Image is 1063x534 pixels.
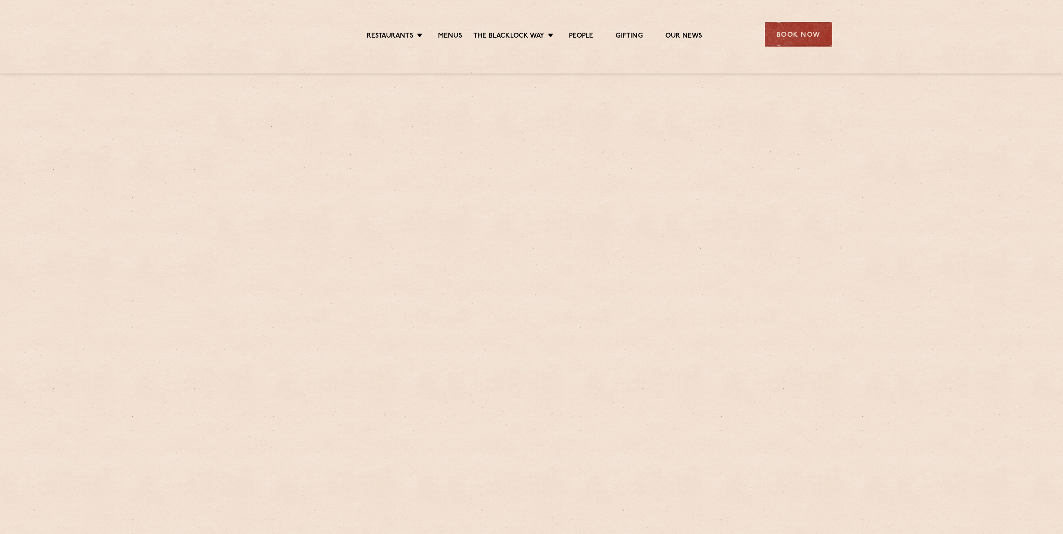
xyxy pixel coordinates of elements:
[665,32,703,42] a: Our News
[473,32,544,42] a: The Blacklock Way
[616,32,642,42] a: Gifting
[367,32,413,42] a: Restaurants
[231,9,309,60] img: svg%3E
[765,22,832,47] div: Book Now
[438,32,462,42] a: Menus
[569,32,593,42] a: People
